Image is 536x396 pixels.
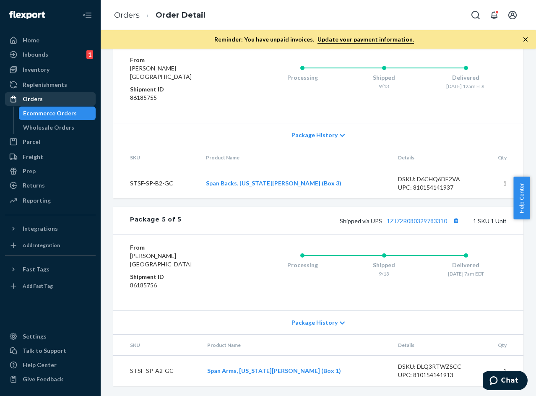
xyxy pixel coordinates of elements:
a: Order Detail [156,10,206,20]
div: Add Integration [23,242,60,249]
div: 1 [86,50,93,59]
div: Home [23,36,39,44]
a: Span Arms, [US_STATE][PERSON_NAME] (Box 1) [207,367,341,374]
div: Inbounds [23,50,48,59]
a: Parcel [5,135,96,148]
div: Package 5 of 5 [130,215,182,226]
a: Update your payment information. [317,36,414,44]
a: Orders [114,10,140,20]
div: Fast Tags [23,265,49,274]
div: Prep [23,167,36,175]
a: Wholesale Orders [19,121,96,134]
td: STSF-SP-A2-GC [113,355,200,386]
dt: Shipment ID [130,85,228,94]
a: Replenishments [5,78,96,91]
div: Talk to Support [23,346,66,355]
div: 9/13 [343,270,425,277]
a: Orders [5,92,96,106]
span: Package History [291,131,338,139]
button: Open Search Box [467,7,484,23]
a: Add Fast Tag [5,279,96,293]
td: 1 [481,355,523,386]
button: Give Feedback [5,373,96,386]
div: Reporting [23,196,51,205]
div: Inventory [23,65,49,74]
div: DSKU: D6CHQ6DE2VA [398,175,475,183]
a: Help Center [5,358,96,372]
div: Replenishments [23,81,67,89]
th: Product Name [199,147,391,168]
a: Add Integration [5,239,96,252]
ol: breadcrumbs [107,3,212,28]
span: [PERSON_NAME][GEOGRAPHIC_DATA] [130,65,192,80]
th: Details [391,335,481,356]
div: [DATE] 12am EDT [425,83,507,90]
div: Ecommerce Orders [23,109,77,117]
div: 9/13 [343,83,425,90]
a: Returns [5,179,96,192]
div: Orders [23,95,43,103]
td: 1 [482,168,523,198]
th: Product Name [200,335,391,356]
a: Reporting [5,194,96,207]
a: Home [5,34,96,47]
span: [PERSON_NAME][GEOGRAPHIC_DATA] [130,252,192,268]
button: Talk to Support [5,344,96,357]
div: Freight [23,153,43,161]
dt: From [130,56,228,64]
a: Freight [5,150,96,164]
dt: Shipment ID [130,273,228,281]
div: Settings [23,332,47,341]
a: Inbounds1 [5,48,96,61]
a: Ecommerce Orders [19,107,96,120]
button: Help Center [513,177,530,219]
button: Open account menu [504,7,521,23]
th: Qty [481,335,523,356]
div: Returns [23,181,45,190]
td: STSF-SP-B2-GC [113,168,199,198]
button: Fast Tags [5,263,96,276]
th: SKU [113,335,200,356]
a: Prep [5,164,96,178]
button: Copy tracking number [450,215,461,226]
div: Parcel [23,138,40,146]
th: Details [391,147,481,168]
div: Processing [262,261,343,269]
div: Processing [262,73,343,82]
a: 1ZJ72R080329783310 [387,217,447,224]
div: Integrations [23,224,58,233]
div: Wholesale Orders [23,123,74,132]
span: Package History [291,318,338,327]
a: Inventory [5,63,96,76]
dd: 86185756 [130,281,228,289]
th: Qty [482,147,523,168]
div: Delivered [425,73,507,82]
div: Add Fast Tag [23,282,53,289]
div: Give Feedback [23,375,63,383]
div: Delivered [425,261,507,269]
img: Flexport logo [9,11,45,19]
div: [DATE] 7am EDT [425,270,507,277]
button: Integrations [5,222,96,235]
div: UPC: 810154141913 [398,371,475,379]
dt: From [130,243,228,252]
a: Settings [5,330,96,343]
div: Shipped [343,261,425,269]
p: Reminder: You have unpaid invoices. [214,35,414,44]
th: SKU [113,147,199,168]
iframe: Opens a widget where you can chat to one of our agents [483,371,528,392]
button: Close Navigation [79,7,96,23]
div: UPC: 810154141937 [398,183,475,192]
div: Shipped [343,73,425,82]
span: Shipped via UPS [340,217,461,224]
button: Open notifications [486,7,502,23]
div: DSKU: DLQ3RTWZSCC [398,362,475,371]
dd: 86185755 [130,94,228,102]
div: Help Center [23,361,57,369]
a: Span Backs, [US_STATE][PERSON_NAME] (Box 3) [206,180,341,187]
div: 1 SKU 1 Unit [182,215,507,226]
